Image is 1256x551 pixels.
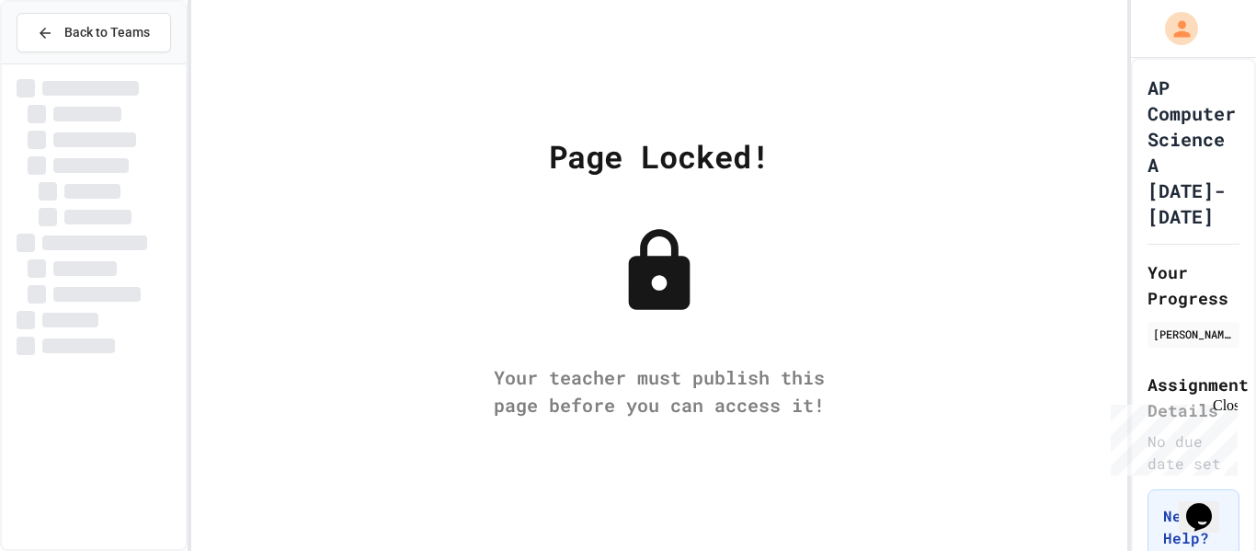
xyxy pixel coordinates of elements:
[1146,7,1203,50] div: My Account
[7,7,127,117] div: Chat with us now!Close
[1148,259,1239,311] h2: Your Progress
[1153,326,1234,342] div: [PERSON_NAME]
[475,363,843,419] div: Your teacher must publish this page before you can access it!
[549,132,770,179] div: Page Locked!
[17,13,171,52] button: Back to Teams
[1163,505,1224,549] h3: Need Help?
[1148,75,1239,229] h1: AP Computer Science A [DATE]-[DATE]
[1148,372,1239,423] h2: Assignment Details
[1179,477,1238,533] iframe: chat widget
[64,23,150,42] span: Back to Teams
[1103,397,1238,476] iframe: chat widget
